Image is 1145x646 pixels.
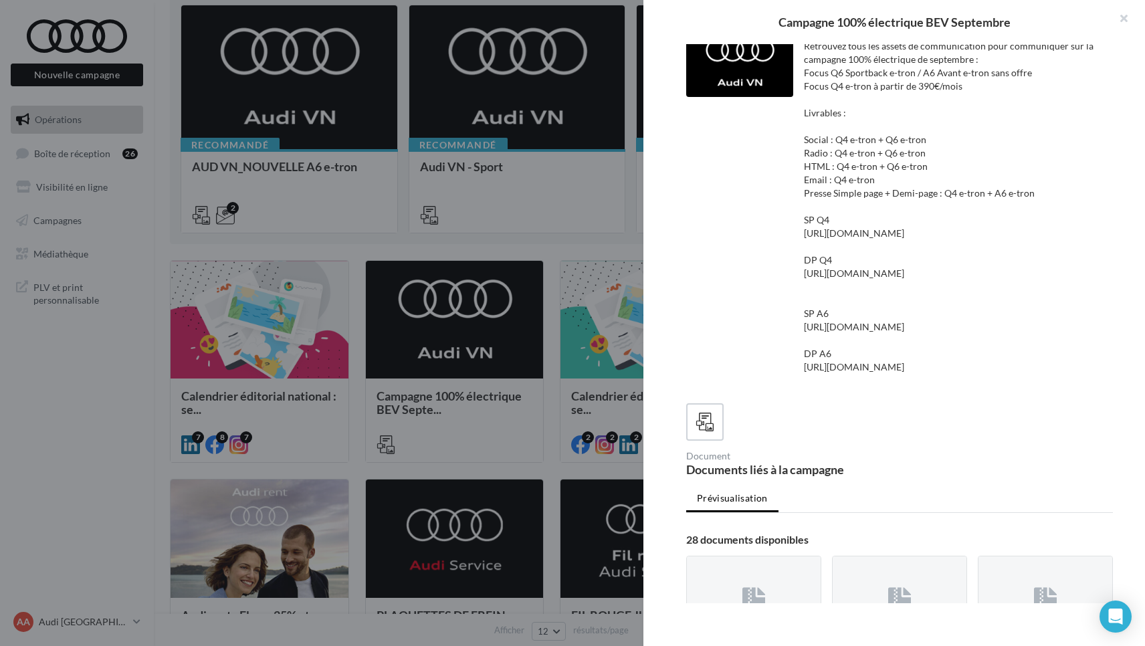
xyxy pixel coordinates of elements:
a: [URL][DOMAIN_NAME] [804,321,904,332]
div: Document [686,451,894,461]
a: [URL][DOMAIN_NAME] [804,267,904,279]
a: [URL][DOMAIN_NAME] [804,361,904,372]
div: Documents liés à la campagne [686,463,894,475]
div: 28 documents disponibles [686,534,1113,545]
div: Retrouvez tous les assets de communication pour communiquer sur la campagne 100% électrique de se... [804,39,1103,387]
div: Open Intercom Messenger [1100,601,1132,633]
a: [URL][DOMAIN_NAME] [804,227,904,239]
div: Campagne 100% électrique BEV Septembre [665,16,1124,28]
